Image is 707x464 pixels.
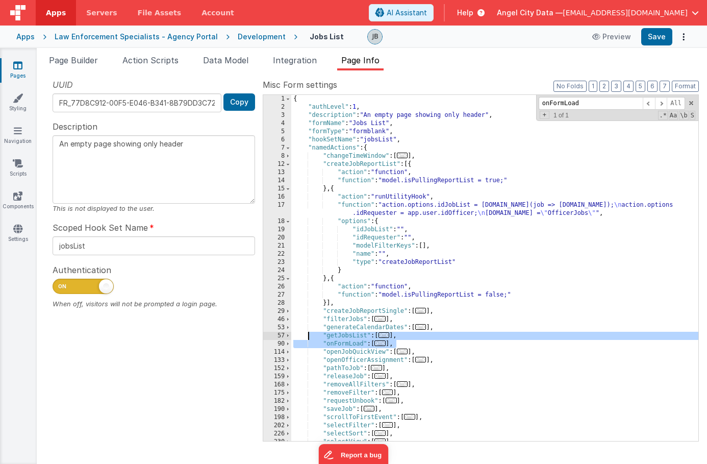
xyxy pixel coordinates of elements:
[263,422,291,430] div: 202
[374,340,386,346] span: ...
[53,204,255,213] div: This is not displayed to the user.
[263,144,291,152] div: 7
[263,128,291,136] div: 5
[223,93,255,111] button: Copy
[341,55,380,65] span: Page Info
[263,111,291,119] div: 3
[457,8,473,18] span: Help
[122,55,179,65] span: Action Scripts
[53,120,97,133] span: Description
[263,242,291,250] div: 21
[86,8,117,18] span: Servers
[636,81,645,92] button: 5
[238,32,286,42] div: Development
[16,32,35,42] div: Apps
[263,307,291,315] div: 29
[382,389,393,395] span: ...
[679,111,688,120] span: Whole Word Search
[397,349,408,354] span: ...
[404,414,415,420] span: ...
[263,397,291,405] div: 182
[263,332,291,340] div: 57
[397,153,408,158] span: ...
[553,81,587,92] button: No Folds
[497,8,699,18] button: Angel City Data — [EMAIL_ADDRESS][DOMAIN_NAME]
[263,79,337,91] span: Misc Form settings
[263,348,291,356] div: 114
[415,357,426,362] span: ...
[263,413,291,422] div: 198
[378,332,390,338] span: ...
[263,356,291,364] div: 133
[263,250,291,258] div: 22
[374,316,386,322] span: ...
[263,291,291,299] div: 27
[263,152,291,160] div: 8
[46,8,66,18] span: Apps
[263,234,291,242] div: 20
[53,79,73,91] span: UUID
[589,81,597,92] button: 1
[263,160,291,168] div: 12
[660,81,670,92] button: 7
[586,29,637,45] button: Preview
[49,55,98,65] span: Page Builder
[263,315,291,324] div: 46
[263,226,291,234] div: 19
[263,119,291,128] div: 4
[263,373,291,381] div: 159
[263,136,291,144] div: 6
[263,201,291,217] div: 17
[263,299,291,307] div: 28
[549,112,573,119] span: 1 of 1
[263,389,291,397] div: 175
[382,422,393,428] span: ...
[263,95,291,103] div: 1
[263,168,291,177] div: 13
[374,430,386,436] span: ...
[368,30,382,44] img: 9990944320bbc1bcb8cfbc08cd9c0949
[641,28,672,45] button: Save
[263,177,291,185] div: 14
[386,398,397,403] span: ...
[55,32,218,42] div: Law Enforcement Specialists - Agency Portal
[415,308,426,313] span: ...
[374,438,386,444] span: ...
[397,381,408,387] span: ...
[263,324,291,332] div: 53
[387,8,427,18] span: AI Assistant
[53,222,148,234] span: Scoped Hook Set Name
[599,81,609,92] button: 2
[364,406,375,411] span: ...
[415,324,426,330] span: ...
[263,266,291,275] div: 24
[53,264,111,276] span: Authentication
[263,381,291,389] div: 168
[539,97,643,110] input: Search for
[263,217,291,226] div: 18
[138,8,182,18] span: File Assets
[690,111,695,120] span: Search In Selection
[563,8,688,18] span: [EMAIL_ADDRESS][DOMAIN_NAME]
[371,365,382,371] span: ...
[263,438,291,446] div: 230
[263,193,291,201] div: 16
[611,81,621,92] button: 3
[263,258,291,266] div: 23
[497,8,563,18] span: Angel City Data —
[263,405,291,413] div: 190
[263,275,291,283] div: 25
[53,299,255,309] div: When off, visitors will not be prompted a login page.
[369,4,434,21] button: AI Assistant
[540,111,549,119] span: Toggel Replace mode
[647,81,658,92] button: 6
[676,30,691,44] button: Options
[273,55,317,65] span: Integration
[263,430,291,438] div: 226
[672,81,699,92] button: Format
[203,55,248,65] span: Data Model
[623,81,634,92] button: 4
[658,111,667,120] span: RegExp Search
[263,364,291,373] div: 152
[263,103,291,111] div: 2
